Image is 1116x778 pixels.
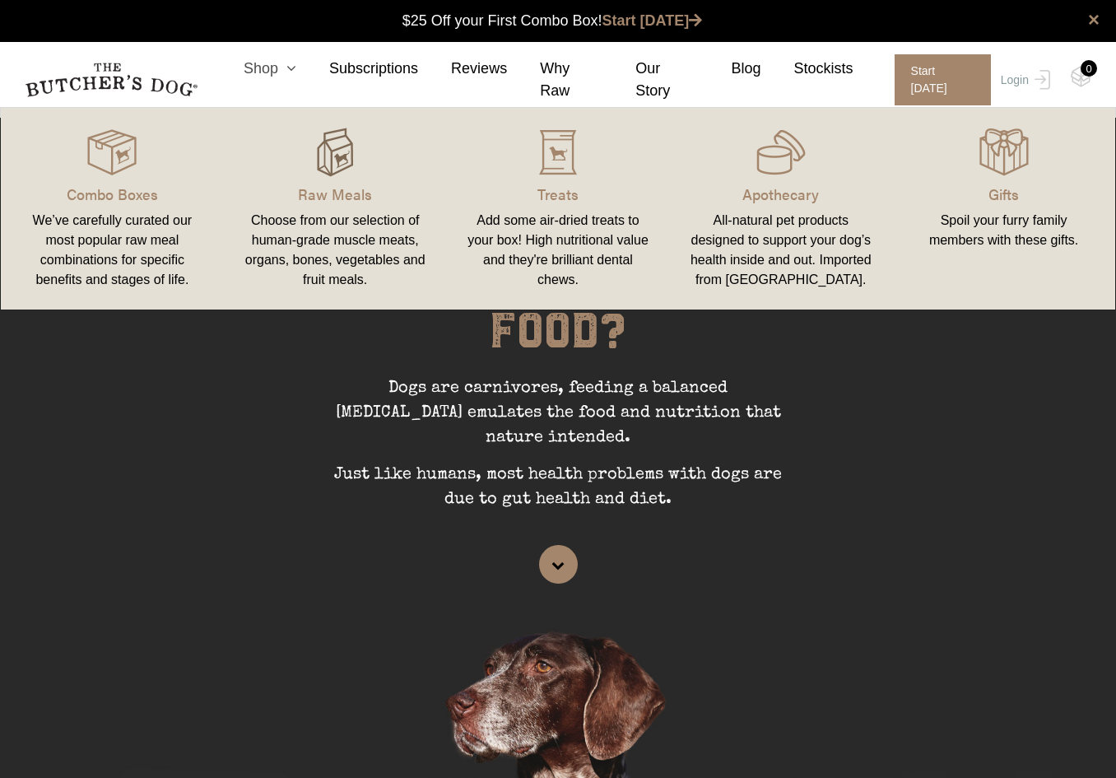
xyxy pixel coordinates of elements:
[507,58,602,102] a: Why Raw
[912,183,1095,205] p: Gifts
[761,58,853,80] a: Stockists
[669,124,892,293] a: Apothecary All-natural pet products designed to support your dog’s health inside and out. Importe...
[1,124,224,293] a: Combo Boxes We’ve carefully curated our most popular raw meal combinations for specific benefits ...
[244,211,427,290] div: Choose from our selection of human-grade muscle meats, organs, bones, vegetables and fruit meals.
[311,376,805,463] p: Dogs are carnivores, feeding a balanced [MEDICAL_DATA] emulates the food and nutrition that natur...
[1088,10,1100,30] a: close
[602,12,703,29] a: Start [DATE]
[244,183,427,205] p: Raw Meals
[689,183,872,205] p: Apothecary
[895,54,991,105] span: Start [DATE]
[211,58,296,80] a: Shop
[21,183,204,205] p: Combo Boxes
[602,58,698,102] a: Our Story
[467,183,650,205] p: Treats
[689,211,872,290] div: All-natural pet products designed to support your dog’s health inside and out. Imported from [GEO...
[418,58,507,80] a: Reviews
[997,54,1050,105] a: Login
[296,58,418,80] a: Subscriptions
[224,124,447,293] a: Raw Meals Choose from our selection of human-grade muscle meats, organs, bones, vegetables and fr...
[447,124,670,293] a: Treats Add some air-dried treats to your box! High nutritional value and they're brilliant dental...
[1071,66,1091,87] img: TBD_Cart-Empty.png
[912,211,1095,250] div: Spoil your furry family members with these gifts.
[1081,60,1097,77] div: 0
[699,58,761,80] a: Blog
[21,211,204,290] div: We’ve carefully curated our most popular raw meal combinations for specific benefits and stages o...
[311,257,805,376] h1: WHY FEED RAW DOG FOOD?
[878,54,997,105] a: Start [DATE]
[892,124,1115,293] a: Gifts Spoil your furry family members with these gifts.
[310,128,360,177] img: TBD_build-A-Box_Hover.png
[467,211,650,290] div: Add some air-dried treats to your box! High nutritional value and they're brilliant dental chews.
[311,463,805,524] p: Just like humans, most health problems with dogs are due to gut health and diet.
